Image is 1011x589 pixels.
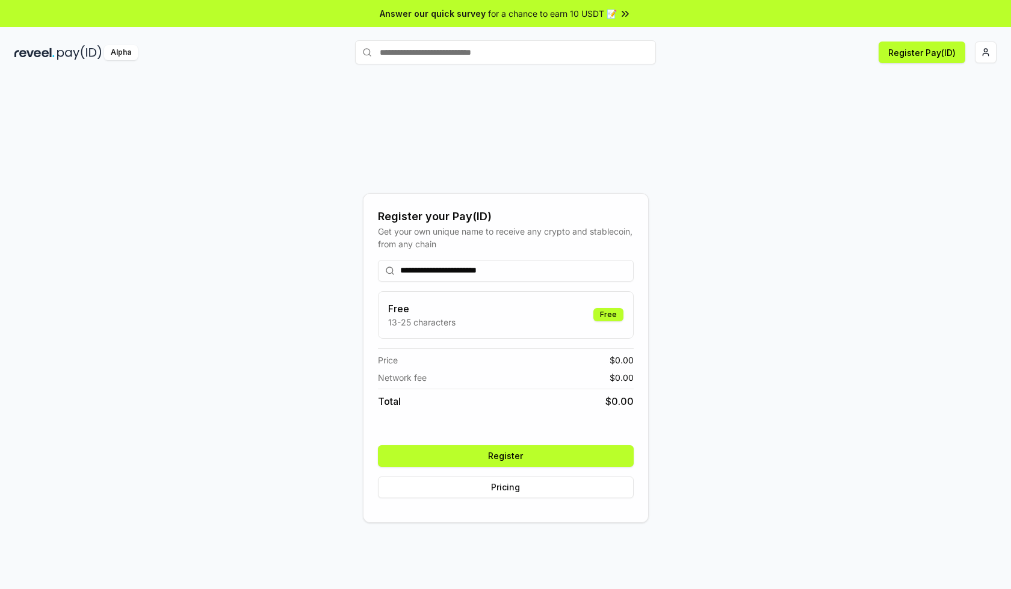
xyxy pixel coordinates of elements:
span: Price [378,354,398,366]
span: for a chance to earn 10 USDT 📝 [488,7,617,20]
button: Register [378,445,634,467]
h3: Free [388,301,456,316]
span: $ 0.00 [605,394,634,409]
div: Alpha [104,45,138,60]
img: pay_id [57,45,102,60]
div: Get your own unique name to receive any crypto and stablecoin, from any chain [378,225,634,250]
button: Register Pay(ID) [879,42,965,63]
span: $ 0.00 [610,354,634,366]
span: Answer our quick survey [380,7,486,20]
img: reveel_dark [14,45,55,60]
span: Network fee [378,371,427,384]
div: Register your Pay(ID) [378,208,634,225]
span: $ 0.00 [610,371,634,384]
button: Pricing [378,476,634,498]
div: Free [593,308,623,321]
span: Total [378,394,401,409]
p: 13-25 characters [388,316,456,328]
